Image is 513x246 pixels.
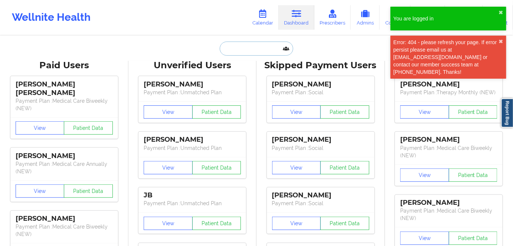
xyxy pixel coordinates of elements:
div: [PERSON_NAME] [272,135,369,144]
button: Patient Data [64,121,113,135]
div: [PERSON_NAME] [144,80,241,89]
div: [PERSON_NAME] [PERSON_NAME] [16,80,113,97]
p: Payment Plan : Medical Care Biweekly (NEW) [400,144,497,159]
a: Calendar [247,5,279,30]
p: Payment Plan : Social [272,200,369,207]
button: View [272,217,321,230]
button: View [400,168,449,182]
p: Payment Plan : Medical Care Biweekly (NEW) [16,223,113,238]
div: Error: 404 - please refresh your page. If error persist please email us at [EMAIL_ADDRESS][DOMAIN... [393,39,499,76]
a: Report Bug [501,98,513,128]
p: Payment Plan : Medical Care Biweekly (NEW) [400,207,497,222]
button: Patient Data [449,232,498,245]
button: Patient Data [320,161,369,174]
a: Dashboard [279,5,314,30]
div: [PERSON_NAME] [16,152,113,160]
button: View [144,161,193,174]
div: [PERSON_NAME] [144,135,241,144]
div: [PERSON_NAME] [400,135,497,144]
button: close [499,39,503,45]
button: Patient Data [449,105,498,119]
button: View [144,217,193,230]
div: [PERSON_NAME] [272,80,369,89]
button: View [272,161,321,174]
div: Unverified Users [134,60,252,71]
p: Payment Plan : Therapy Monthly (NEW) [400,89,497,96]
p: Payment Plan : Medical Care Biweekly (NEW) [16,97,113,112]
div: Paid Users [5,60,123,71]
p: Payment Plan : Medical Care Annually (NEW) [16,160,113,175]
a: Coaches [380,5,411,30]
a: Prescribers [314,5,351,30]
button: Patient Data [192,217,241,230]
div: You are logged in [393,15,499,22]
button: View [400,105,449,119]
p: Payment Plan : Social [272,89,369,96]
p: Payment Plan : Unmatched Plan [144,200,241,207]
p: Payment Plan : Social [272,144,369,152]
div: [PERSON_NAME] [400,199,497,207]
button: View [16,184,65,198]
div: Skipped Payment Users [262,60,380,71]
button: Patient Data [320,217,369,230]
button: Patient Data [64,184,113,198]
button: Patient Data [192,105,241,119]
button: Patient Data [449,168,498,182]
a: Admins [351,5,380,30]
button: Patient Data [192,161,241,174]
button: Patient Data [320,105,369,119]
button: View [272,105,321,119]
button: View [144,105,193,119]
button: close [499,10,503,16]
div: [PERSON_NAME] [272,191,369,200]
p: Payment Plan : Unmatched Plan [144,144,241,152]
button: View [400,232,449,245]
button: View [16,121,65,135]
p: Payment Plan : Unmatched Plan [144,89,241,96]
div: [PERSON_NAME] [16,214,113,223]
div: JB [144,191,241,200]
